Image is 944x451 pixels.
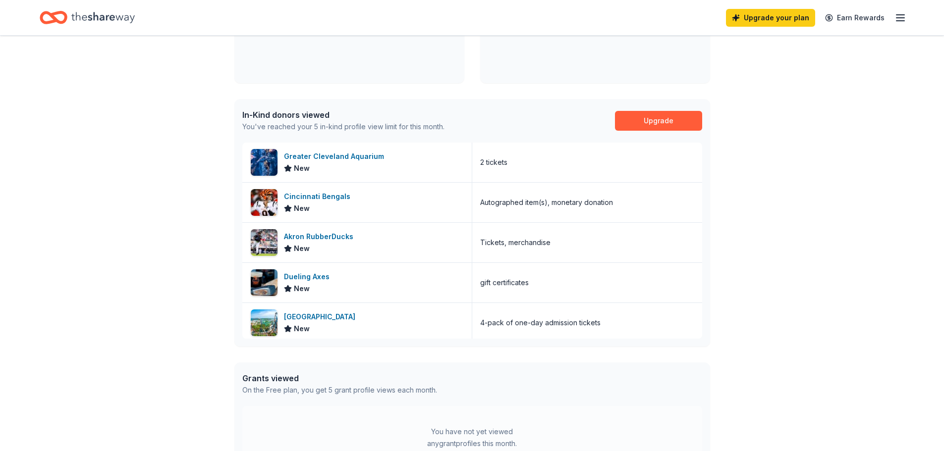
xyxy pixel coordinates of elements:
a: Earn Rewards [819,9,890,27]
a: Upgrade your plan [726,9,815,27]
div: Grants viewed [242,372,437,384]
img: Image for Akron RubberDucks [251,229,278,256]
img: Image for Greater Cleveland Aquarium [251,149,278,176]
div: Autographed item(s), monetary donation [480,197,613,208]
img: Image for Dueling Axes [251,269,278,296]
div: You've reached your 5 in-kind profile view limit for this month. [242,121,444,133]
div: Greater Cleveland Aquarium [284,150,388,162]
img: Image for Cedar Point [251,309,278,336]
img: Image for Cincinnati Bengals [251,189,278,216]
div: Dueling Axes [284,271,333,283]
span: New [294,202,310,214]
span: New [294,283,310,295]
a: Upgrade [615,111,702,131]
div: Akron RubberDucks [284,231,357,243]
div: Cincinnati Bengals [284,191,354,202]
div: On the Free plan, you get 5 grant profile views each month. [242,384,437,396]
div: gift certificates [480,277,529,289]
div: [GEOGRAPHIC_DATA] [284,311,359,323]
div: You have not yet viewed any grant profiles this month. [410,426,534,450]
span: New [294,323,310,335]
span: New [294,162,310,174]
div: 4-pack of one-day admission tickets [480,317,601,329]
div: 2 tickets [480,156,507,168]
span: New [294,243,310,254]
div: In-Kind donors viewed [242,109,444,121]
a: Home [40,6,135,29]
div: Tickets, merchandise [480,237,551,249]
